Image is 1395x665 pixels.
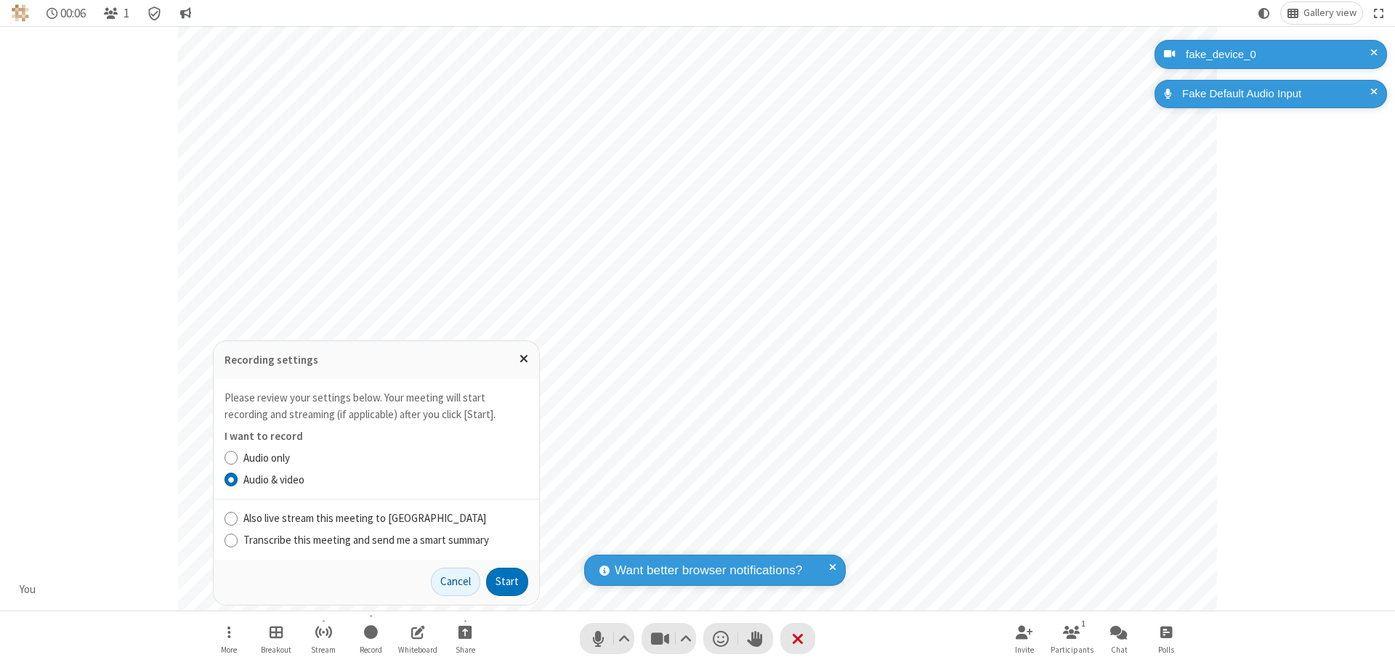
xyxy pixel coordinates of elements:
div: fake_device_0 [1181,46,1376,63]
button: Send a reaction [703,623,738,654]
button: Video setting [676,623,696,654]
span: 00:06 [60,7,86,20]
span: Breakout [261,645,291,654]
button: Open chat [1097,618,1141,659]
img: QA Selenium DO NOT DELETE OR CHANGE [12,4,29,22]
div: You [15,582,41,598]
label: Please review your settings below. Your meeting will start recording and streaming (if applicable... [225,391,496,421]
button: Manage Breakout Rooms [254,618,298,659]
span: Record [360,645,382,654]
button: Start sharing [443,618,487,659]
button: End or leave meeting [780,623,815,654]
button: Open menu [207,618,251,659]
button: Fullscreen [1368,2,1390,24]
div: 1 [1077,617,1090,630]
label: Audio only [243,450,528,467]
span: Want better browser notifications? [615,561,802,580]
button: Mute (⌘+Shift+A) [580,623,634,654]
span: Stream [311,645,336,654]
label: Recording settings [225,353,318,367]
button: Change layout [1281,2,1362,24]
span: Gallery view [1303,7,1356,19]
button: Invite participants (⌘+Shift+I) [1003,618,1046,659]
button: Using system theme [1253,2,1276,24]
label: I want to record [225,429,303,443]
label: Transcribe this meeting and send me a smart summary [243,532,528,549]
div: Meeting details Encryption enabled [141,2,169,24]
button: Cancel [431,568,480,597]
button: Start [486,568,528,597]
span: Invite [1015,645,1034,654]
span: Polls [1158,645,1174,654]
button: Open shared whiteboard [396,618,440,659]
button: Record [349,618,392,659]
button: Close popover [509,341,539,377]
button: Start streaming [302,618,345,659]
button: Open participant list [1050,618,1093,659]
button: Open poll [1144,618,1188,659]
button: Conversation [174,2,197,24]
button: Audio settings [615,623,634,654]
span: Share [456,645,475,654]
span: More [221,645,237,654]
span: Participants [1051,645,1093,654]
div: Timer [41,2,92,24]
span: Whiteboard [398,645,437,654]
button: Stop video (⌘+Shift+V) [642,623,696,654]
div: Fake Default Audio Input [1177,86,1376,102]
span: 1 [124,7,129,20]
label: Also live stream this meeting to [GEOGRAPHIC_DATA] [243,510,528,527]
button: Raise hand [738,623,773,654]
span: Chat [1111,645,1128,654]
label: Audio & video [243,472,528,489]
button: Open participant list [97,2,135,24]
